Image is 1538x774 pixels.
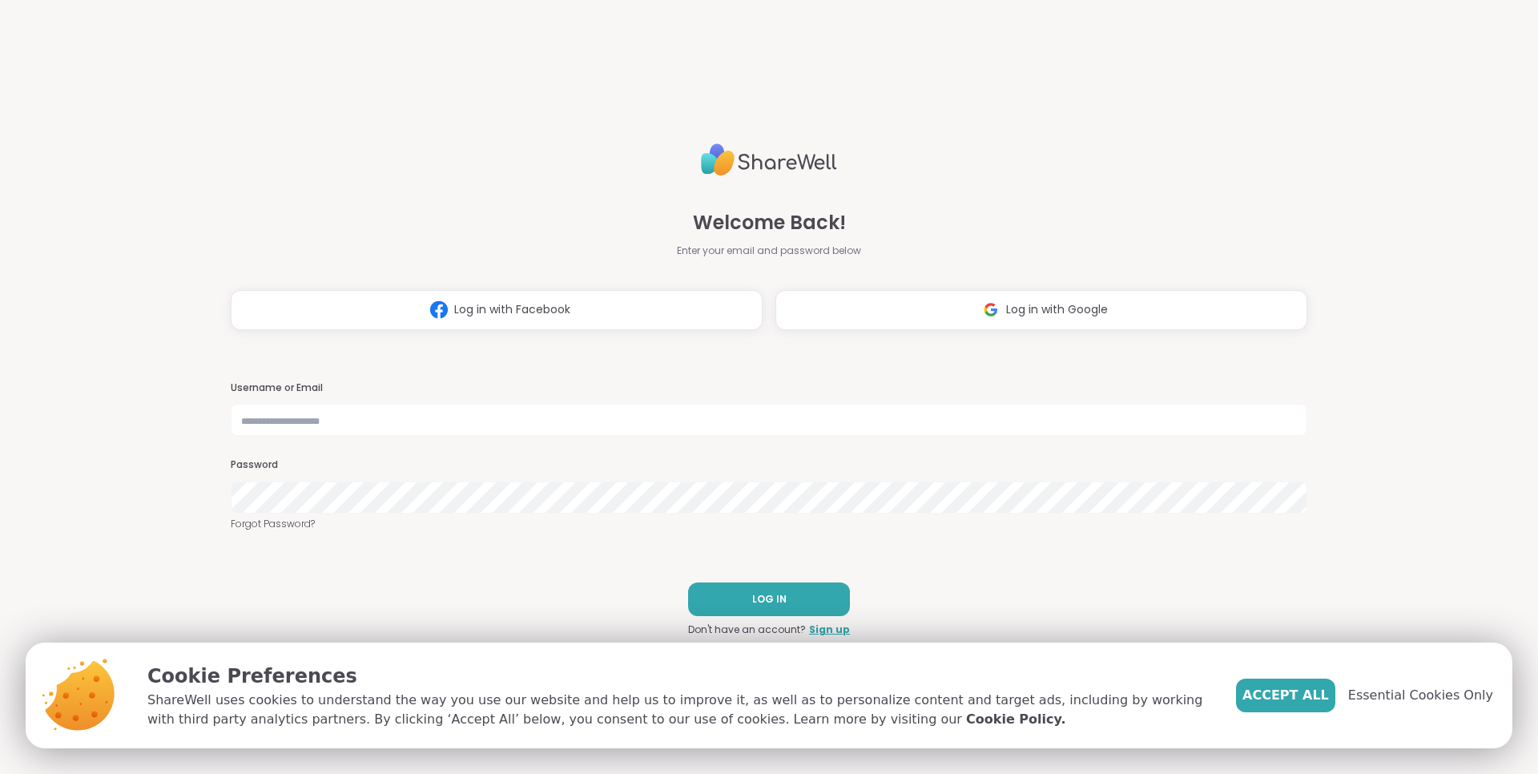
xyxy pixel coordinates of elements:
[688,583,850,616] button: LOG IN
[701,137,837,183] img: ShareWell Logo
[976,295,1006,325] img: ShareWell Logomark
[677,244,861,258] span: Enter your email and password below
[231,517,1307,531] a: Forgot Password?
[231,458,1307,472] h3: Password
[775,290,1307,330] button: Log in with Google
[424,295,454,325] img: ShareWell Logomark
[693,208,846,237] span: Welcome Back!
[809,623,850,637] a: Sign up
[966,710,1065,729] a: Cookie Policy.
[147,662,1210,691] p: Cookie Preferences
[688,623,806,637] span: Don't have an account?
[1348,686,1493,705] span: Essential Cookies Only
[1242,686,1329,705] span: Accept All
[1236,679,1335,712] button: Accept All
[1006,301,1108,318] span: Log in with Google
[231,381,1307,395] h3: Username or Email
[147,691,1210,729] p: ShareWell uses cookies to understand the way you use our website and help us to improve it, as we...
[231,290,763,330] button: Log in with Facebook
[454,301,570,318] span: Log in with Facebook
[752,592,787,607] span: LOG IN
